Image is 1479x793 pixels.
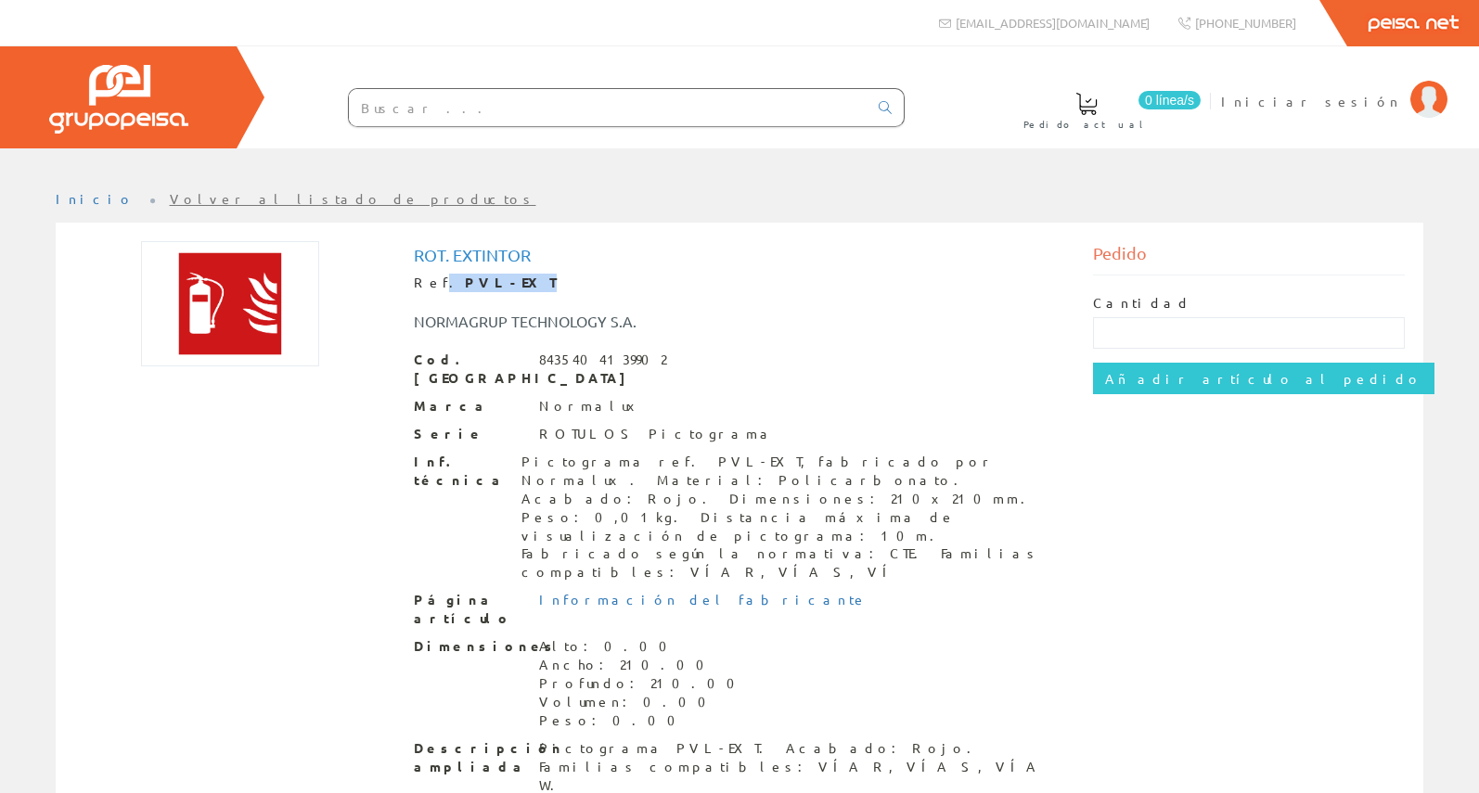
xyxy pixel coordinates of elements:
div: Peso: 0.00 [539,711,746,730]
img: Grupo Peisa [49,65,188,134]
div: Profundo: 210.00 [539,674,746,693]
label: Cantidad [1093,294,1191,313]
div: ROTULOS Pictograma [539,425,775,443]
div: Volumen: 0.00 [539,693,746,711]
a: Volver al listado de productos [170,190,536,207]
input: Añadir artículo al pedido [1093,363,1434,394]
div: Alto: 0.00 [539,637,746,656]
img: Foto artículo ROT. EXTINTOR (192x135.46566321731) [141,241,319,366]
a: Iniciar sesión [1221,77,1447,95]
div: Ref. [414,274,1065,292]
h1: ROT. EXTINTOR [414,246,1065,264]
span: Inf. técnica [414,453,508,490]
div: Ancho: 210.00 [539,656,746,674]
a: Información del fabricante [539,591,868,608]
div: Normalux [539,397,648,416]
div: NORMAGRUP TECHNOLOGY S.A. [400,311,796,332]
span: Dimensiones [414,637,525,656]
span: [PHONE_NUMBER] [1195,15,1296,31]
strong: PVL-EXT [465,274,557,290]
span: Marca [414,397,525,416]
span: Iniciar sesión [1221,92,1401,110]
input: Buscar ... [349,89,868,126]
span: Pedido actual [1023,115,1150,134]
a: Inicio [56,190,135,207]
div: Pedido [1093,241,1405,275]
span: Cod. [GEOGRAPHIC_DATA] [414,351,525,388]
span: 0 línea/s [1138,91,1201,109]
div: Pictograma ref. PVL-EXT, fabricado por Normalux. Material: Policarbonato. Acabado: Rojo. Dimensio... [521,453,1065,582]
span: Descripción ampliada [414,739,525,776]
div: 8435404139902 [539,351,666,369]
span: [EMAIL_ADDRESS][DOMAIN_NAME] [956,15,1150,31]
span: Página artículo [414,591,525,628]
span: Serie [414,425,525,443]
